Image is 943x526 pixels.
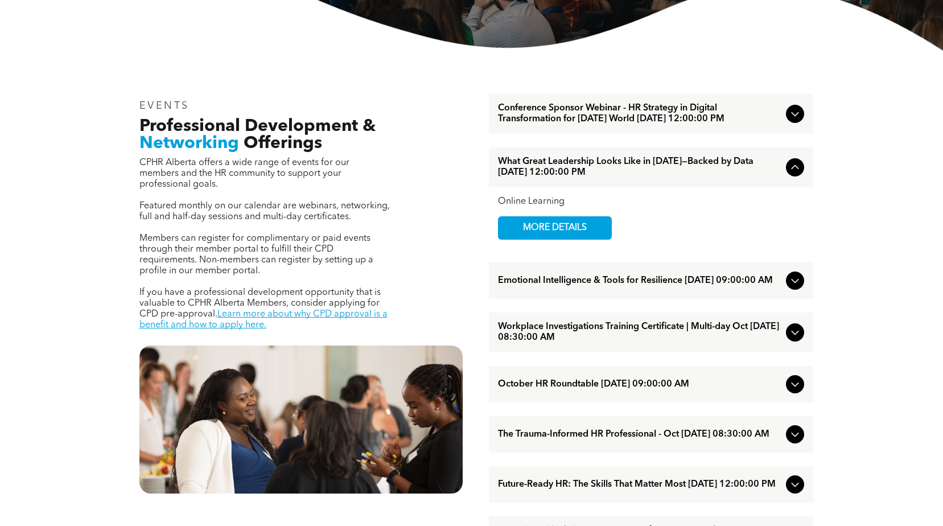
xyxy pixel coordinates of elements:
[498,196,804,207] div: Online Learning
[139,101,190,111] span: EVENTS
[498,379,781,390] span: October HR Roundtable [DATE] 09:00:00 AM
[139,118,376,135] span: Professional Development &
[498,157,781,178] span: What Great Leadership Looks Like in [DATE]—Backed by Data [DATE] 12:00:00 PM
[139,202,390,221] span: Featured monthly on our calendar are webinars, networking, full and half-day sessions and multi-d...
[244,135,322,152] span: Offerings
[498,276,781,286] span: Emotional Intelligence & Tools for Resilience [DATE] 09:00:00 AM
[139,158,349,189] span: CPHR Alberta offers a wide range of events for our members and the HR community to support your p...
[498,429,781,440] span: The Trauma-Informed HR Professional - Oct [DATE] 08:30:00 AM
[139,135,239,152] span: Networking
[510,217,600,239] span: MORE DETAILS
[139,310,388,330] a: Learn more about why CPD approval is a benefit and how to apply here.
[498,103,781,125] span: Conference Sponsor Webinar - HR Strategy in Digital Transformation for [DATE] World [DATE] 12:00:...
[498,216,612,240] a: MORE DETAILS
[498,322,781,343] span: Workplace Investigations Training Certificate | Multi-day Oct [DATE] 08:30:00 AM
[139,288,381,319] span: If you have a professional development opportunity that is valuable to CPHR Alberta Members, cons...
[139,234,373,276] span: Members can register for complimentary or paid events through their member portal to fulfill thei...
[498,479,781,490] span: Future-Ready HR: The Skills That Matter Most [DATE] 12:00:00 PM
